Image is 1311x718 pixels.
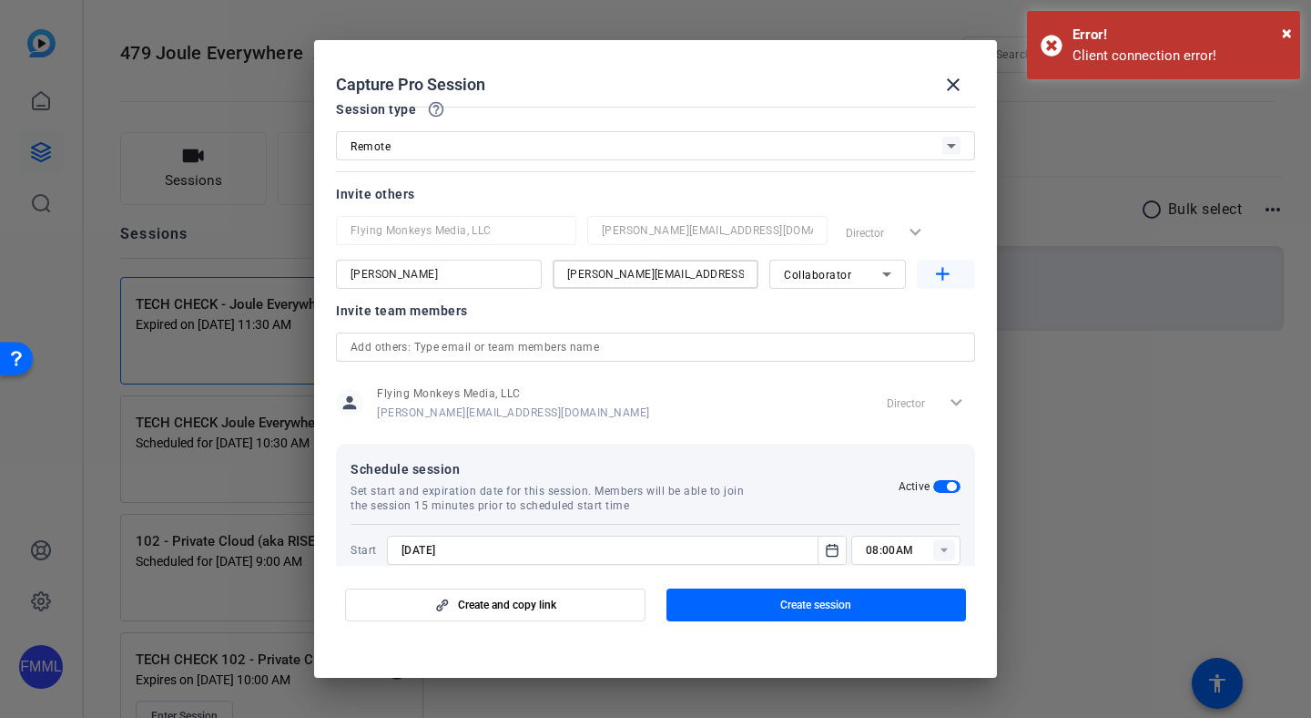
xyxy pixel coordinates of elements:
span: Set start and expiration date for this session. Members will be able to join the session 15 minut... [351,484,761,513]
span: Create and copy link [458,598,556,612]
input: Name... [351,263,527,285]
button: Close [1282,19,1292,46]
span: Schedule session [351,458,899,480]
h2: Active [899,479,930,494]
button: Create and copy link [345,589,645,621]
div: Invite others [336,183,975,205]
input: Add others: Type email or team members name [351,336,960,358]
span: Collaborator [784,269,851,282]
div: Invite team members [336,300,975,322]
div: Capture Pro Session [336,63,975,107]
input: Email... [567,263,744,285]
mat-icon: close [942,74,964,96]
input: Name... [351,220,562,241]
span: Start [351,543,382,558]
span: Session type [336,98,416,120]
span: Flying Monkeys Media, LLC [377,386,650,401]
mat-icon: person [336,389,363,416]
button: Open calendar [818,536,847,565]
span: Create session [780,598,851,612]
span: × [1282,22,1292,44]
input: Choose start date [401,539,814,561]
input: Time [866,539,960,561]
div: Client connection error! [1072,46,1286,67]
mat-icon: add [931,263,954,286]
button: Create session [666,589,967,621]
span: Remote [351,140,391,153]
input: Email... [602,220,813,241]
div: Error! [1072,25,1286,46]
span: [PERSON_NAME][EMAIL_ADDRESS][DOMAIN_NAME] [377,405,650,420]
mat-icon: help_outline [427,100,445,118]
